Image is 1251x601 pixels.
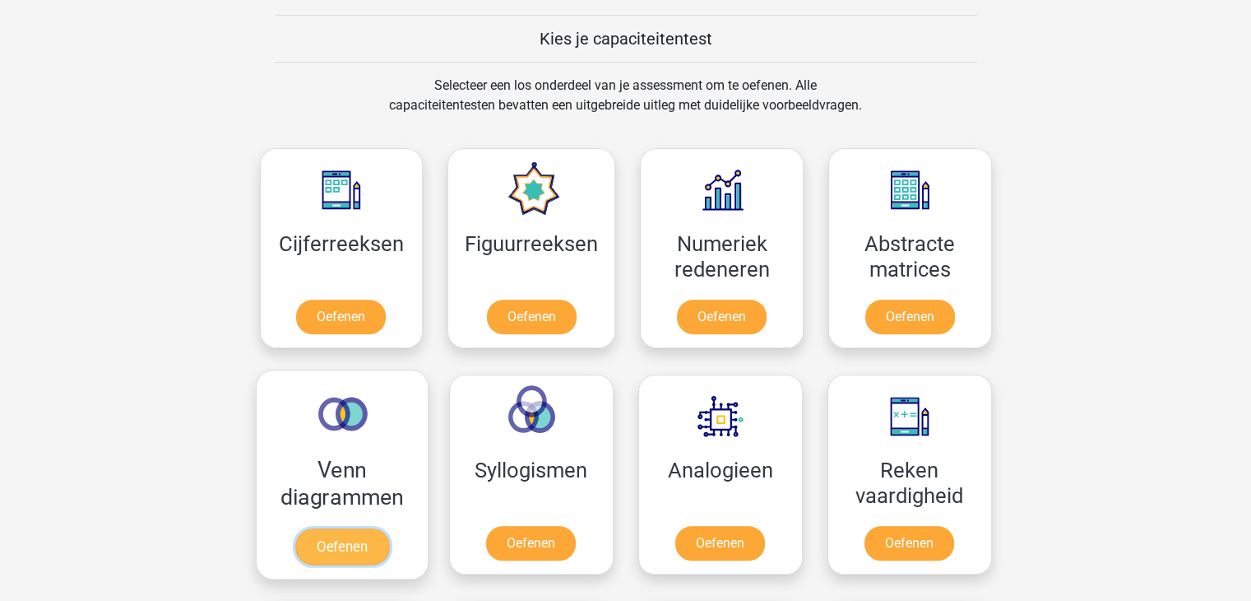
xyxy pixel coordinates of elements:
h5: Kies je capaciteitentest [275,29,977,49]
a: Oefenen [487,300,577,334]
div: Selecteer een los onderdeel van je assessment om te oefenen. Alle capaciteitentesten bevatten een... [373,76,878,135]
a: Oefenen [294,529,388,565]
a: Oefenen [865,300,955,334]
a: Oefenen [486,526,576,561]
a: Oefenen [677,300,767,334]
a: Oefenen [675,526,765,561]
a: Oefenen [864,526,954,561]
a: Oefenen [296,300,386,334]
